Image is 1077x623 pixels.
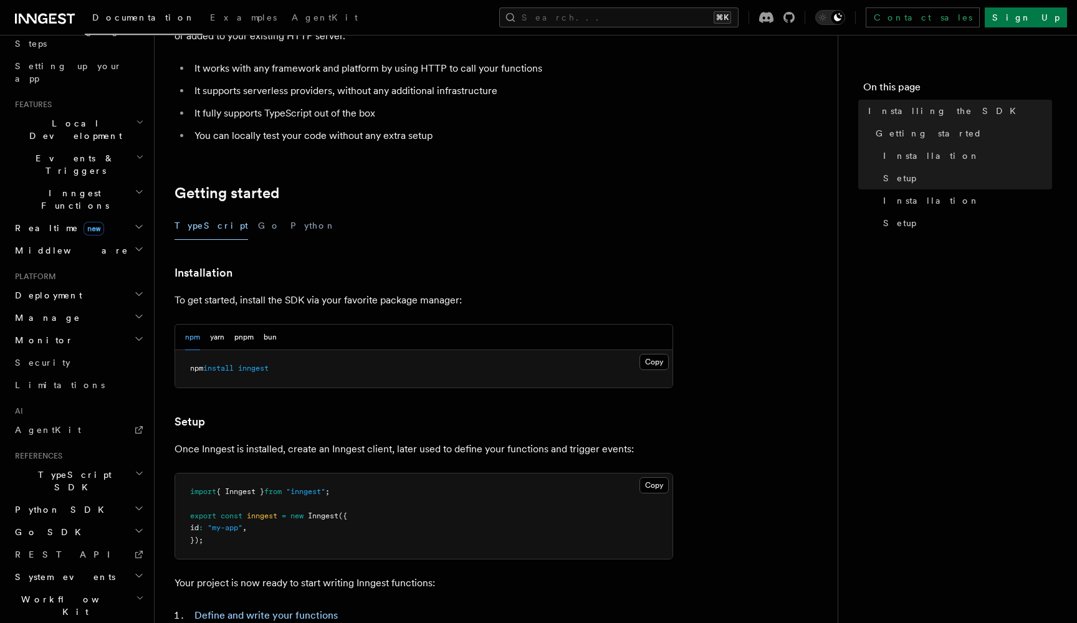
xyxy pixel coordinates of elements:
[10,307,146,329] button: Manage
[15,358,70,368] span: Security
[10,588,146,623] button: Workflow Kit
[190,511,216,520] span: export
[191,127,673,145] li: You can locally test your code without any extra setup
[10,468,135,493] span: TypeScript SDK
[338,511,347,520] span: ({
[308,511,338,520] span: Inngest
[10,55,146,90] a: Setting up your app
[292,12,358,22] span: AgentKit
[883,150,980,162] span: Installation
[878,145,1052,167] a: Installation
[175,574,673,592] p: Your project is now ready to start writing Inngest functions:
[84,222,104,235] span: new
[10,521,146,543] button: Go SDK
[175,413,205,430] a: Setup
[499,7,739,27] button: Search...⌘K
[199,523,203,532] span: :
[191,82,673,100] li: It supports serverless providers, without any additional infrastructure
[868,105,1023,117] span: Installing the SDK
[190,523,199,532] span: id
[10,498,146,521] button: Python SDK
[10,152,136,177] span: Events & Triggers
[10,566,146,588] button: System events
[190,487,216,496] span: import
[639,477,669,493] button: Copy
[10,284,146,307] button: Deployment
[863,80,1052,100] h4: On this page
[208,523,242,532] span: "my-app"
[247,511,277,520] span: inngest
[175,440,673,458] p: Once Inngest is installed, create an Inngest client, later used to define your functions and trig...
[10,503,112,516] span: Python SDK
[10,112,146,147] button: Local Development
[190,364,203,373] span: npm
[15,380,105,390] span: Limitations
[10,571,115,583] span: System events
[876,127,982,140] span: Getting started
[92,12,195,22] span: Documentation
[10,334,74,346] span: Monitor
[190,536,203,545] span: });
[203,4,284,34] a: Examples
[10,117,136,142] span: Local Development
[10,351,146,374] a: Security
[15,61,122,83] span: Setting up your app
[985,7,1067,27] a: Sign Up
[10,147,146,182] button: Events & Triggers
[10,526,89,538] span: Go SDK
[10,222,104,234] span: Realtime
[815,10,845,25] button: Toggle dark mode
[10,20,146,55] a: Leveraging Steps
[10,272,56,282] span: Platform
[10,329,146,351] button: Monitor
[282,511,286,520] span: =
[175,184,279,202] a: Getting started
[714,11,731,24] kbd: ⌘K
[10,374,146,396] a: Limitations
[175,292,673,309] p: To get started, install the SDK via your favorite package manager:
[210,325,224,350] button: yarn
[191,60,673,77] li: It works with any framework and platform by using HTTP to call your functions
[203,364,234,373] span: install
[10,100,52,110] span: Features
[238,364,269,373] span: inngest
[878,189,1052,212] a: Installation
[210,12,277,22] span: Examples
[10,217,146,239] button: Realtimenew
[883,194,980,207] span: Installation
[234,325,254,350] button: pnpm
[185,325,200,350] button: npm
[10,289,82,302] span: Deployment
[194,609,338,621] a: Define and write your functions
[286,487,325,496] span: "inngest"
[284,4,365,34] a: AgentKit
[290,212,336,240] button: Python
[10,311,80,324] span: Manage
[10,239,146,262] button: Middleware
[863,100,1052,122] a: Installing the SDK
[264,487,282,496] span: from
[175,264,232,282] a: Installation
[10,406,23,416] span: AI
[216,487,264,496] span: { Inngest }
[10,419,146,441] a: AgentKit
[290,511,304,520] span: new
[15,549,121,559] span: REST API
[878,167,1052,189] a: Setup
[221,511,242,520] span: const
[883,217,916,229] span: Setup
[10,182,146,217] button: Inngest Functions
[258,212,280,240] button: Go
[242,523,247,532] span: ,
[191,105,673,122] li: It fully supports TypeScript out of the box
[175,212,248,240] button: TypeScript
[15,425,81,435] span: AgentKit
[10,543,146,566] a: REST API
[878,212,1052,234] a: Setup
[10,464,146,498] button: TypeScript SDK
[883,172,916,184] span: Setup
[10,451,62,461] span: References
[10,244,128,257] span: Middleware
[639,354,669,370] button: Copy
[325,487,330,496] span: ;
